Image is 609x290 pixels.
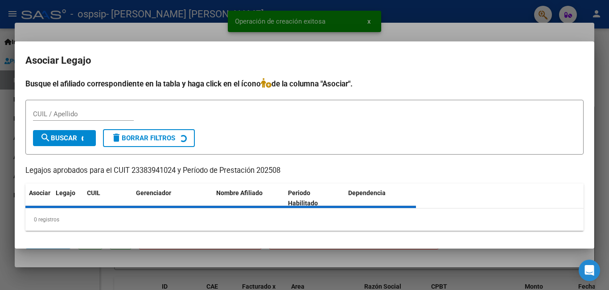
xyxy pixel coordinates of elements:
[213,184,284,213] datatable-header-cell: Nombre Afiliado
[87,189,100,196] span: CUIL
[284,184,345,213] datatable-header-cell: Periodo Habilitado
[25,208,584,231] div: 0 registros
[579,260,600,281] div: Open Intercom Messenger
[56,189,75,196] span: Legajo
[216,189,263,196] span: Nombre Afiliado
[33,130,96,146] button: Buscar
[25,52,584,69] h2: Asociar Legajo
[40,132,51,143] mat-icon: search
[83,184,132,213] datatable-header-cell: CUIL
[25,78,584,90] h4: Busque el afiliado correspondiente en la tabla y haga click en el ícono de la columna "Asociar".
[52,184,83,213] datatable-header-cell: Legajo
[288,189,318,207] span: Periodo Habilitado
[132,184,213,213] datatable-header-cell: Gerenciador
[348,189,386,196] span: Dependencia
[136,189,171,196] span: Gerenciador
[111,134,175,142] span: Borrar Filtros
[40,134,77,142] span: Buscar
[345,184,416,213] datatable-header-cell: Dependencia
[25,165,584,176] p: Legajos aprobados para el CUIT 23383941024 y Período de Prestación 202508
[29,189,50,196] span: Asociar
[25,184,52,213] datatable-header-cell: Asociar
[111,132,122,143] mat-icon: delete
[103,129,195,147] button: Borrar Filtros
